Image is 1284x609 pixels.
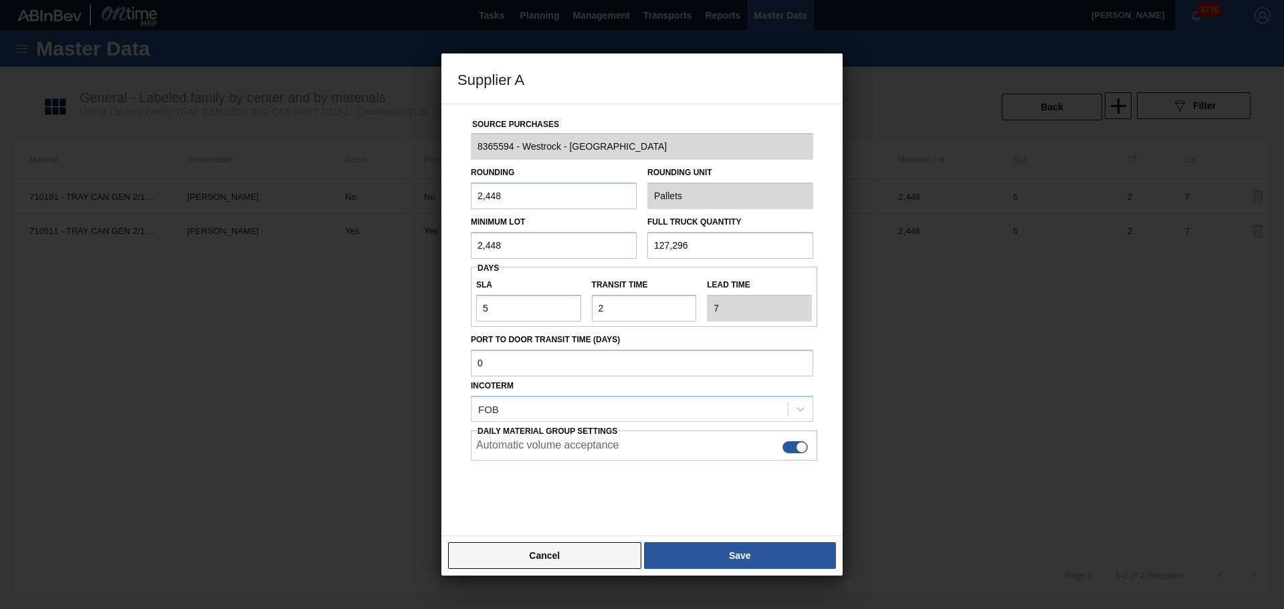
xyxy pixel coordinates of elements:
label: Minimum Lot [471,217,525,227]
h3: Supplier A [441,53,843,104]
label: Lead time [707,275,812,295]
label: Full Truck Quantity [647,217,741,227]
label: Port to Door Transit Time (days) [471,330,813,350]
span: Daily Material Group Settings [477,427,617,436]
label: Rounding [471,168,514,177]
button: Save [644,542,836,569]
span: Days [477,263,499,273]
div: This setting enables the automatic creation of load composition on the supplier side if the order... [471,422,813,461]
button: Cancel [448,542,641,569]
label: Incoterm [471,381,514,390]
label: Rounding Unit [647,163,813,182]
div: FOB [478,403,499,414]
label: SLA [476,275,581,295]
label: Source Purchases [472,120,559,129]
label: Automatic volume acceptance [476,439,619,455]
label: Transit time [592,275,697,295]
